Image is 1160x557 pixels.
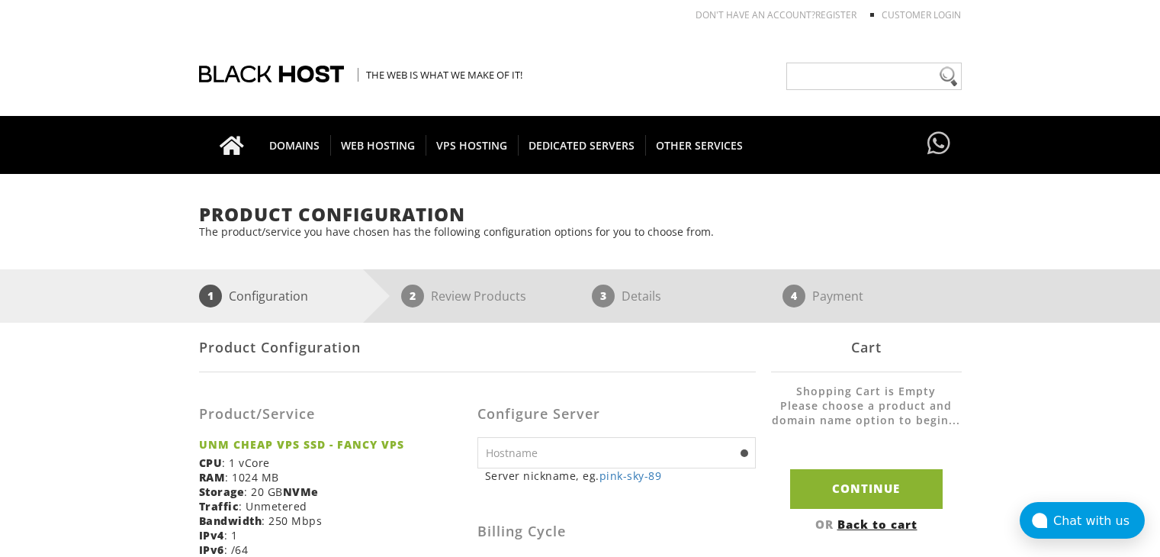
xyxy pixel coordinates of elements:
[199,514,262,528] b: Bandwidth
[771,323,962,372] div: Cart
[786,63,962,90] input: Need help?
[199,323,756,372] div: Product Configuration
[199,437,466,452] strong: UNM CHEAP VPS SSD - FANCY VPS
[204,116,259,174] a: Go to homepage
[782,285,805,307] span: 4
[199,224,962,239] p: The product/service you have chosen has the following configuration options for you to choose from.
[401,285,424,307] span: 2
[771,384,962,443] li: Shopping Cart is Empty Please choose a product and domain name option to begin...
[477,524,756,539] h3: Billing Cycle
[259,135,331,156] span: DOMAINS
[924,116,954,172] a: Have questions?
[477,407,756,422] h3: Configure Server
[199,528,224,543] b: IPv4
[485,468,756,483] small: Server nickname, eg.
[815,8,856,21] a: REGISTER
[771,517,962,532] div: OR
[199,456,223,470] b: CPU
[518,135,646,156] span: DEDICATED SERVERS
[199,499,239,514] b: Traffic
[426,135,519,156] span: VPS HOSTING
[259,116,331,174] a: DOMAINS
[229,285,308,307] p: Configuration
[645,135,754,156] span: OTHER SERVICES
[1020,502,1145,539] button: Chat with us
[358,68,522,82] span: The Web is what we make of it!
[518,116,646,174] a: DEDICATED SERVERS
[431,285,526,307] p: Review Products
[1053,514,1145,528] div: Chat with us
[199,485,245,499] b: Storage
[790,469,943,508] input: Continue
[645,116,754,174] a: OTHER SERVICES
[477,437,756,468] input: Hostname
[199,407,466,422] h3: Product/Service
[882,8,961,21] a: Customer Login
[199,285,222,307] span: 1
[622,285,661,307] p: Details
[592,285,615,307] span: 3
[283,485,319,499] b: NVMe
[673,8,856,21] li: Don't have an account?
[812,285,863,307] p: Payment
[599,468,662,483] a: pink-sky-89
[199,470,226,485] b: RAM
[330,116,426,174] a: WEB HOSTING
[199,543,224,557] b: IPv6
[199,204,962,224] h1: Product Configuration
[837,517,917,532] a: Back to cart
[330,135,426,156] span: WEB HOSTING
[426,116,519,174] a: VPS HOSTING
